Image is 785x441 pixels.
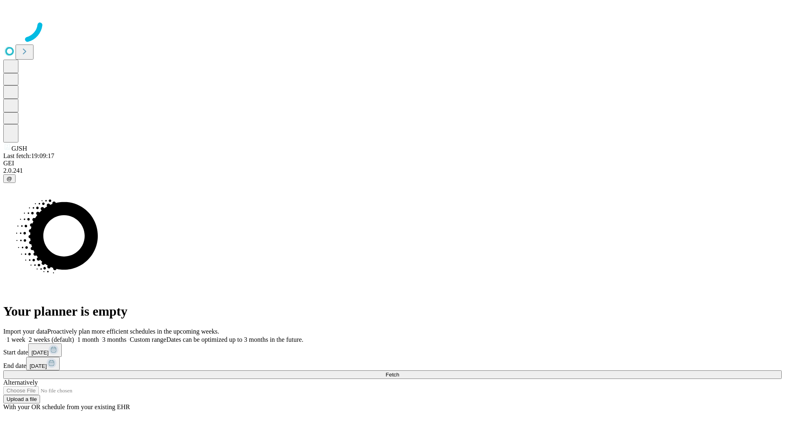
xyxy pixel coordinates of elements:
[29,363,47,369] span: [DATE]
[3,357,782,370] div: End date
[3,304,782,319] h1: Your planner is empty
[3,174,16,183] button: @
[130,336,166,343] span: Custom range
[166,336,303,343] span: Dates can be optimized up to 3 months in the future.
[11,145,27,152] span: GJSH
[31,350,49,356] span: [DATE]
[386,372,399,378] span: Fetch
[3,328,47,335] span: Import your data
[3,403,130,410] span: With your OR schedule from your existing EHR
[3,160,782,167] div: GEI
[3,379,38,386] span: Alternatively
[3,167,782,174] div: 2.0.241
[29,336,74,343] span: 2 weeks (default)
[26,357,60,370] button: [DATE]
[7,176,12,182] span: @
[3,343,782,357] div: Start date
[3,370,782,379] button: Fetch
[3,152,54,159] span: Last fetch: 19:09:17
[7,336,25,343] span: 1 week
[3,395,40,403] button: Upload a file
[28,343,62,357] button: [DATE]
[102,336,126,343] span: 3 months
[47,328,219,335] span: Proactively plan more efficient schedules in the upcoming weeks.
[77,336,99,343] span: 1 month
